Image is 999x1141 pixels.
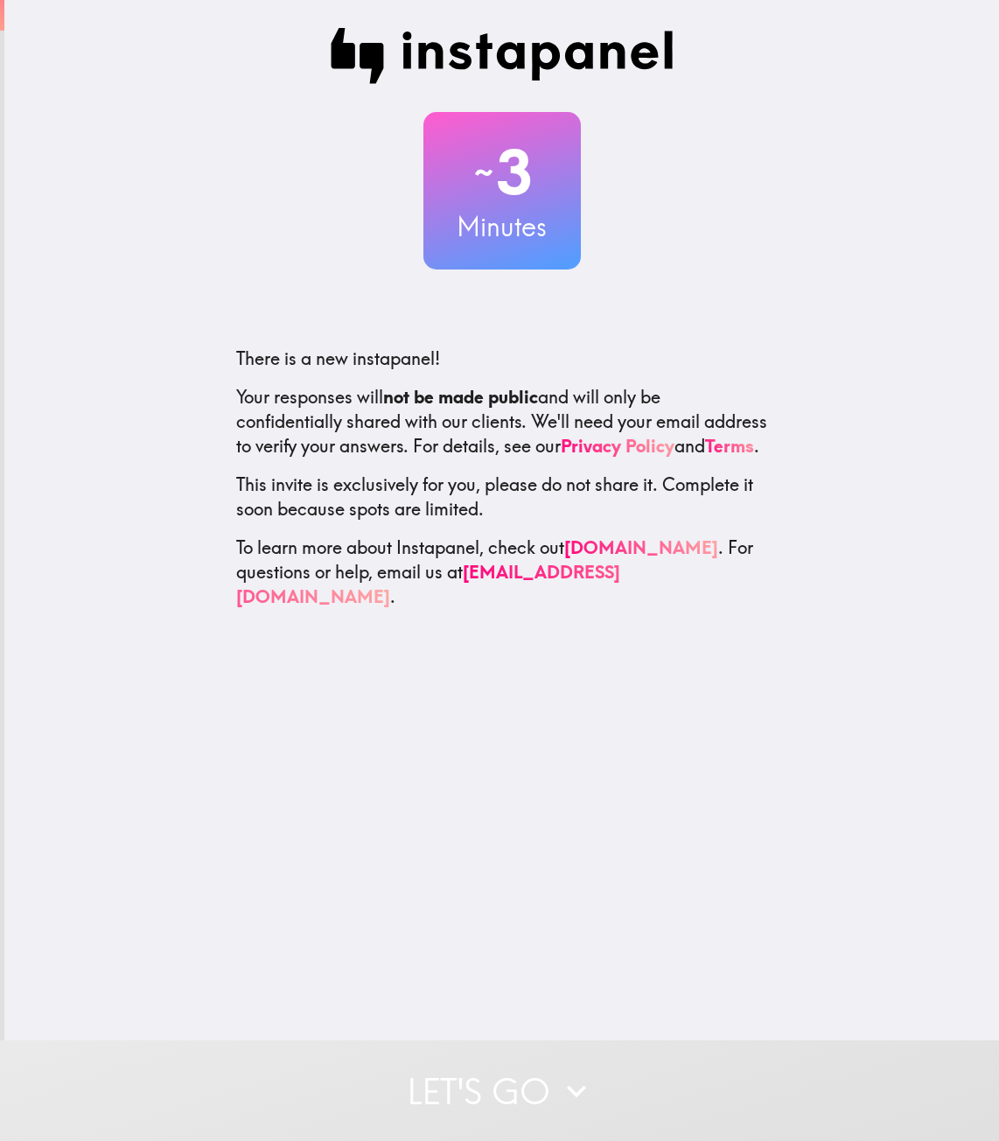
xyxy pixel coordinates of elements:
p: Your responses will and will only be confidentially shared with our clients. We'll need your emai... [236,385,768,458]
span: ~ [472,146,496,199]
p: This invite is exclusively for you, please do not share it. Complete it soon because spots are li... [236,472,768,521]
a: [DOMAIN_NAME] [564,536,718,558]
p: To learn more about Instapanel, check out . For questions or help, email us at . [236,535,768,609]
img: Instapanel [331,28,674,84]
a: [EMAIL_ADDRESS][DOMAIN_NAME] [236,561,620,607]
span: There is a new instapanel! [236,347,440,369]
a: Terms [705,435,754,457]
a: Privacy Policy [561,435,674,457]
h3: Minutes [423,208,581,245]
b: not be made public [383,386,538,408]
h2: 3 [423,136,581,208]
